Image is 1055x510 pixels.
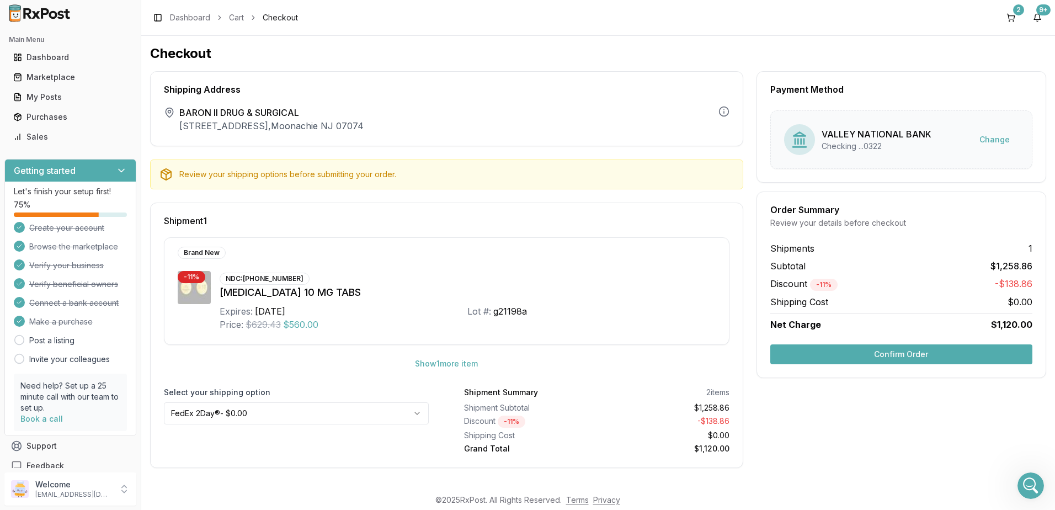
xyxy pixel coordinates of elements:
[18,277,172,310] div: they have it but not sure if it will go out [DATE] or [DATE] they are really busy and fedex alrea...
[9,35,132,44] h2: Main Menu
[40,64,212,99] div: any luck with [MEDICAL_DATA]? i need [MEDICAL_DATA] 10mg
[4,88,136,106] button: My Posts
[9,177,212,202] div: LUIS says…
[1029,242,1032,255] span: 1
[56,209,203,220] div: i see one for 560. can i take that one?
[164,387,429,398] label: Select your shipping option
[54,14,76,25] p: Active
[29,335,74,346] a: Post a listing
[498,416,525,428] div: - 11 %
[9,127,132,147] a: Sales
[29,279,118,290] span: Verify beneficial owners
[9,108,181,142] div: No luck sorry and [MEDICAL_DATA] I might have answer until next week
[1002,9,1020,26] button: 2
[35,490,112,499] p: [EMAIL_ADDRESS][DOMAIN_NAME]
[179,119,364,132] p: [STREET_ADDRESS] , Moonachie NJ 07074
[144,31,212,55] div: ok thank you
[29,241,118,252] span: Browse the marketplace
[9,151,212,177] div: LUIS says…
[822,141,931,152] div: Checking ...0322
[1029,9,1046,26] button: 9+
[14,164,76,177] h3: Getting started
[593,495,620,504] a: Privacy
[18,114,172,136] div: No luck sorry and [MEDICAL_DATA] I might have answer until next week
[173,4,194,25] button: Home
[990,259,1032,273] span: $1,258.86
[1036,4,1051,15] div: 9+
[601,416,729,428] div: - $138.86
[189,357,207,375] button: Send a message…
[179,106,364,119] span: BARON II DRUG & SURGICAL
[9,270,212,325] div: Manuel says…
[13,111,127,123] div: Purchases
[4,128,136,146] button: Sales
[9,31,212,64] div: LUIS says…
[150,45,1046,62] h1: Checkout
[11,480,29,498] img: User avatar
[194,332,203,343] div: ok
[9,64,212,108] div: LUIS says…
[29,316,93,327] span: Make a purchase
[17,362,26,370] button: Emoji picker
[9,67,132,87] a: Marketplace
[406,354,487,374] button: Show1more item
[13,92,127,103] div: My Posts
[13,52,127,63] div: Dashboard
[178,271,205,283] div: - 11 %
[255,305,285,318] div: [DATE]
[29,222,104,233] span: Create your account
[220,285,716,300] div: [MEDICAL_DATA] 10 MG TABS
[35,479,112,490] p: Welcome
[9,270,181,316] div: they have it but not sure if it will go out [DATE] or [DATE] they are really busy and fedex alrea...
[9,47,132,67] a: Dashboard
[971,130,1019,150] button: Change
[283,318,318,331] span: $560.00
[178,271,211,304] img: Jardiance 10 MG TABS
[170,12,210,23] a: Dashboard
[170,12,298,23] nav: breadcrumb
[810,279,838,291] div: - 11 %
[4,4,75,22] img: RxPost Logo
[13,72,127,83] div: Marketplace
[770,85,1032,94] div: Payment Method
[770,295,828,309] span: Shipping Cost
[1013,4,1024,15] div: 2
[770,278,838,289] span: Discount
[52,362,61,370] button: Upload attachment
[770,217,1032,229] div: Review your details before checkout
[20,380,120,413] p: Need help? Set up a 25 minute call with our team to set up.
[54,6,125,14] h1: [PERSON_NAME]
[601,430,729,441] div: $0.00
[164,216,207,225] span: Shipment 1
[220,305,253,318] div: Expires:
[185,151,212,176] div: ok
[9,108,212,151] div: Manuel says…
[4,108,136,126] button: Purchases
[4,436,136,456] button: Support
[991,318,1032,331] span: $1,120.00
[706,387,729,398] div: 2 items
[13,131,127,142] div: Sales
[464,430,592,441] div: Shipping Cost
[220,318,243,331] div: Price:
[9,338,211,357] textarea: Message…
[26,460,64,471] span: Feedback
[263,12,298,23] span: Checkout
[159,183,203,194] div: no problem
[194,4,214,24] div: Close
[14,199,30,210] span: 75 %
[29,260,104,271] span: Verify your business
[770,344,1032,364] button: Confirm Order
[566,495,589,504] a: Terms
[18,241,172,263] div: let me make sure they will not cancel the order
[995,277,1032,291] span: -$138.86
[493,305,527,318] div: g21198a
[185,325,212,349] div: ok
[153,38,203,49] div: ok thank you
[1008,295,1032,309] span: $0.00
[31,6,49,24] img: Profile image for Manuel
[220,273,310,285] div: NDC: [PHONE_NUMBER]
[1017,472,1044,499] iframe: Intercom live chat
[9,325,212,350] div: LUIS says…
